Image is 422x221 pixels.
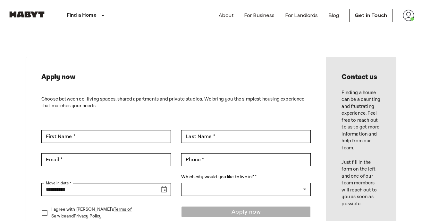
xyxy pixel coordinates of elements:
h2: Apply now [41,73,311,82]
p: Finding a house can be a daunting and frustrating experience. Feel free to reach out to us to get... [342,89,381,151]
button: Choose date, selected date is Sep 18, 2025 [157,183,170,196]
a: Blog [328,12,339,19]
label: Which city would you like to live in? * [181,174,311,181]
p: Find a Home [67,12,97,19]
img: Habyt [8,11,46,18]
a: About [219,12,234,19]
img: avatar [403,10,414,21]
a: Privacy Policy [74,213,102,219]
h2: Contact us [342,73,381,82]
a: Get in Touch [349,9,392,22]
label: Move in date [46,180,72,186]
p: Just fill in the form on the left and one of our team members will reach out to you as soon as po... [342,159,381,207]
a: For Business [244,12,275,19]
a: For Landlords [285,12,318,19]
p: Choose between co-living spaces, shared apartments and private studios. We bring you the simplest... [41,96,311,110]
p: I agree with [PERSON_NAME]'s and [51,206,166,220]
a: Terms of Service [51,207,132,219]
